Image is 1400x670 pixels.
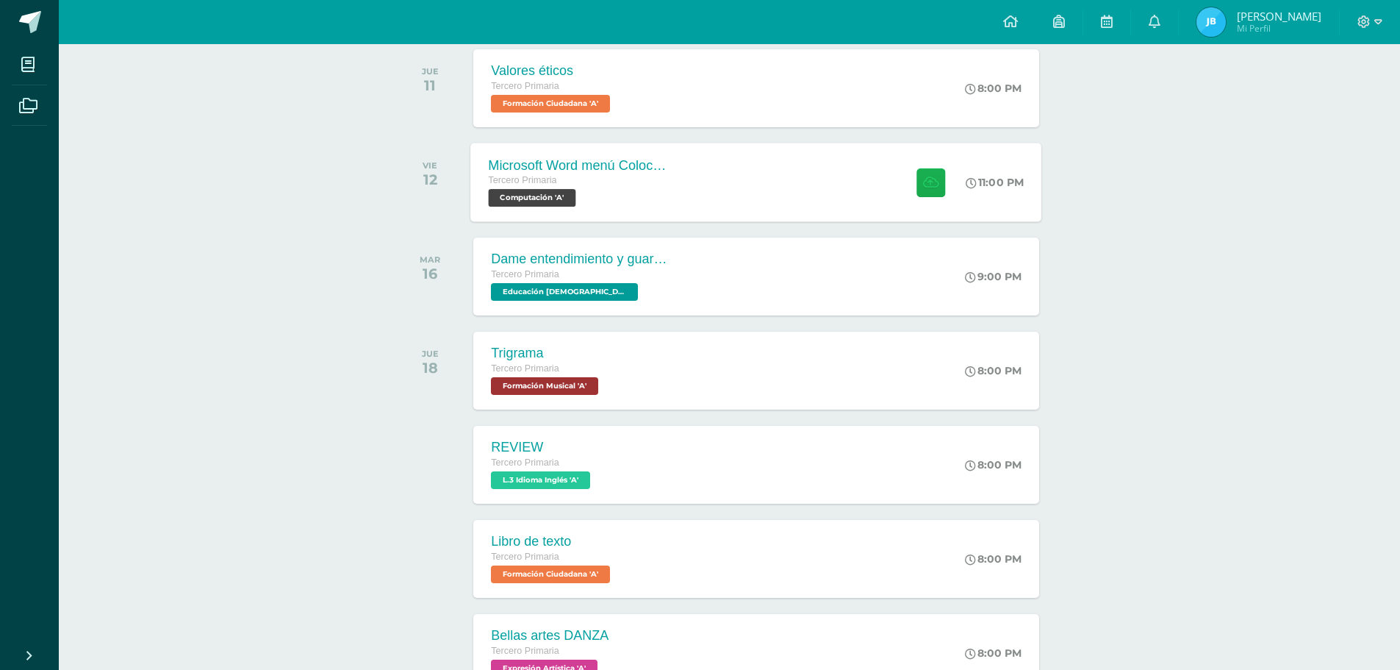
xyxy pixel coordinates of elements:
[491,457,559,468] span: Tercero Primaria
[491,440,594,455] div: REVIEW
[420,265,440,282] div: 16
[1237,9,1321,24] span: [PERSON_NAME]
[489,157,667,173] div: Microsoft Word menú Colocación de márgenes
[491,283,638,301] span: Educación Cristiana 'A'
[965,82,1022,95] div: 8:00 PM
[491,63,614,79] div: Valores éticos
[965,646,1022,660] div: 8:00 PM
[965,552,1022,566] div: 8:00 PM
[491,269,559,279] span: Tercero Primaria
[1196,7,1226,37] img: 1fc03cd62ec867a60bae32df7bcde016.png
[491,471,590,489] span: L.3 Idioma Inglés 'A'
[422,349,439,359] div: JUE
[423,160,437,171] div: VIE
[965,270,1022,283] div: 9:00 PM
[489,175,557,185] span: Tercero Primaria
[965,458,1022,471] div: 8:00 PM
[491,95,610,113] span: Formación Ciudadana 'A'
[491,377,598,395] span: Formación Musical 'A'
[491,346,602,361] div: Trigrama
[423,171,437,188] div: 12
[966,176,1024,189] div: 11:00 PM
[422,76,439,94] div: 11
[491,628,609,644] div: Bellas artes DANZA
[965,364,1022,377] div: 8:00 PM
[489,189,576,207] span: Computación 'A'
[420,254,440,265] div: MAR
[422,66,439,76] div: JUE
[491,81,559,91] span: Tercero Primaria
[491,252,667,267] div: Dame entendimiento y guardare tu palabra
[491,646,559,656] span: Tercero Primaria
[491,363,559,374] span: Tercero Primaria
[491,534,614,549] div: Libro de texto
[422,359,439,377] div: 18
[491,552,559,562] span: Tercero Primaria
[1237,22,1321,35] span: Mi Perfil
[491,566,610,583] span: Formación Ciudadana 'A'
